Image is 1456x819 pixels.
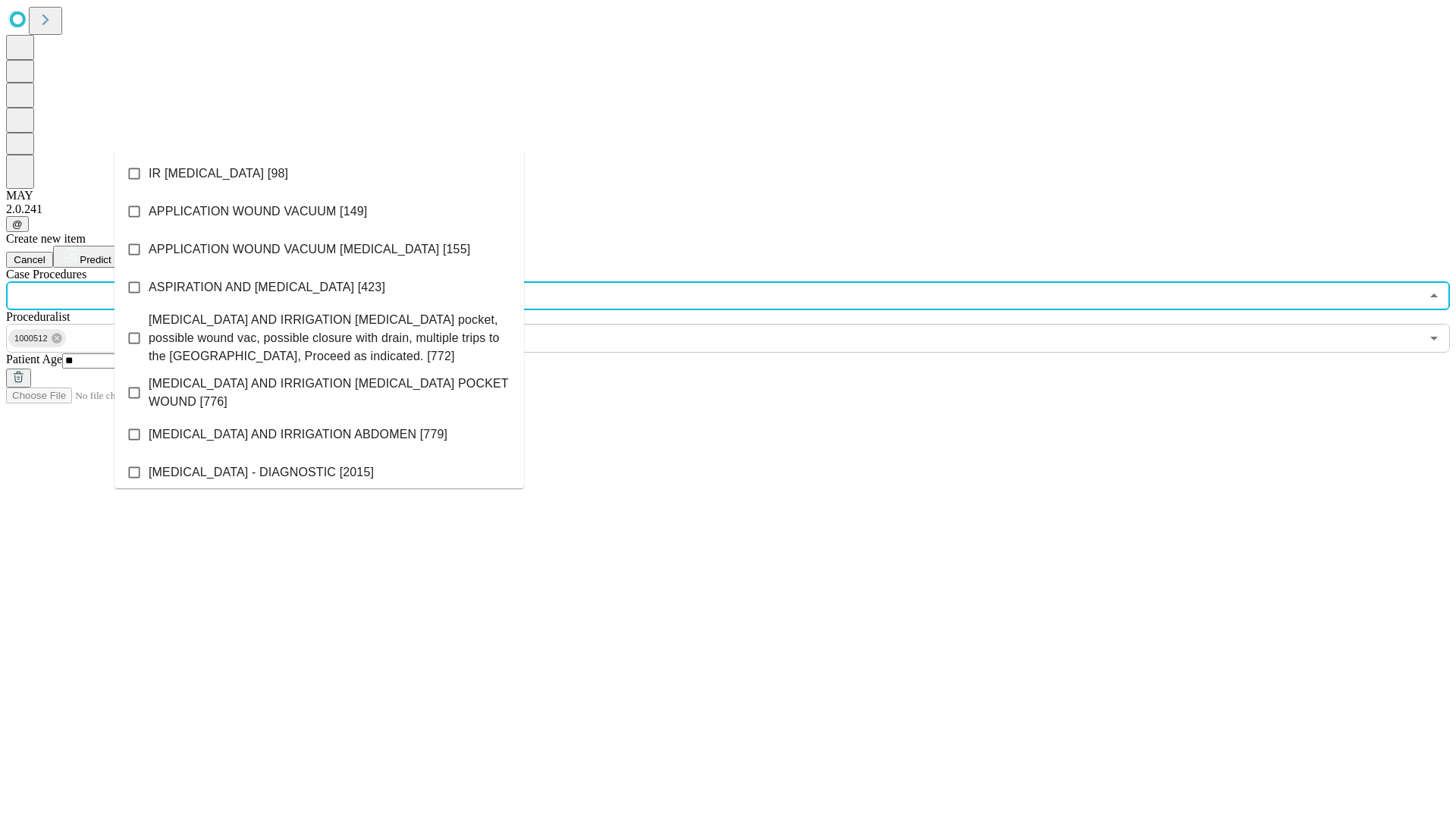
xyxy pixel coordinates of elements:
div: 2.0.241 [6,202,1450,216]
button: @ [6,216,29,232]
button: Close [1423,285,1445,306]
span: ASPIRATION AND [MEDICAL_DATA] [423] [149,278,385,297]
span: APPLICATION WOUND VACUUM [MEDICAL_DATA] [155] [149,240,470,259]
span: Scheduled Procedure [6,268,86,281]
button: Open [1423,328,1445,349]
div: 1000512 [8,329,66,347]
div: MAY [6,189,1450,202]
button: Cancel [6,252,53,268]
span: [MEDICAL_DATA] AND IRRIGATION [MEDICAL_DATA] POCKET WOUND [776] [149,375,512,411]
span: [MEDICAL_DATA] AND IRRIGATION [MEDICAL_DATA] pocket, possible wound vac, possible closure with dr... [149,311,512,366]
span: Predict [80,254,111,265]
span: 1000512 [8,330,54,347]
span: Proceduralist [6,310,70,323]
span: Create new item [6,232,86,245]
span: [MEDICAL_DATA] - DIAGNOSTIC [2015] [149,463,374,482]
span: [MEDICAL_DATA] AND IRRIGATION ABDOMEN [779] [149,425,447,444]
span: Cancel [14,254,45,265]
span: IR [MEDICAL_DATA] [98] [149,165,288,183]
button: Predict [53,246,123,268]
span: APPLICATION WOUND VACUUM [149] [149,202,367,221]
span: @ [12,218,23,230]
span: Patient Age [6,353,62,366]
